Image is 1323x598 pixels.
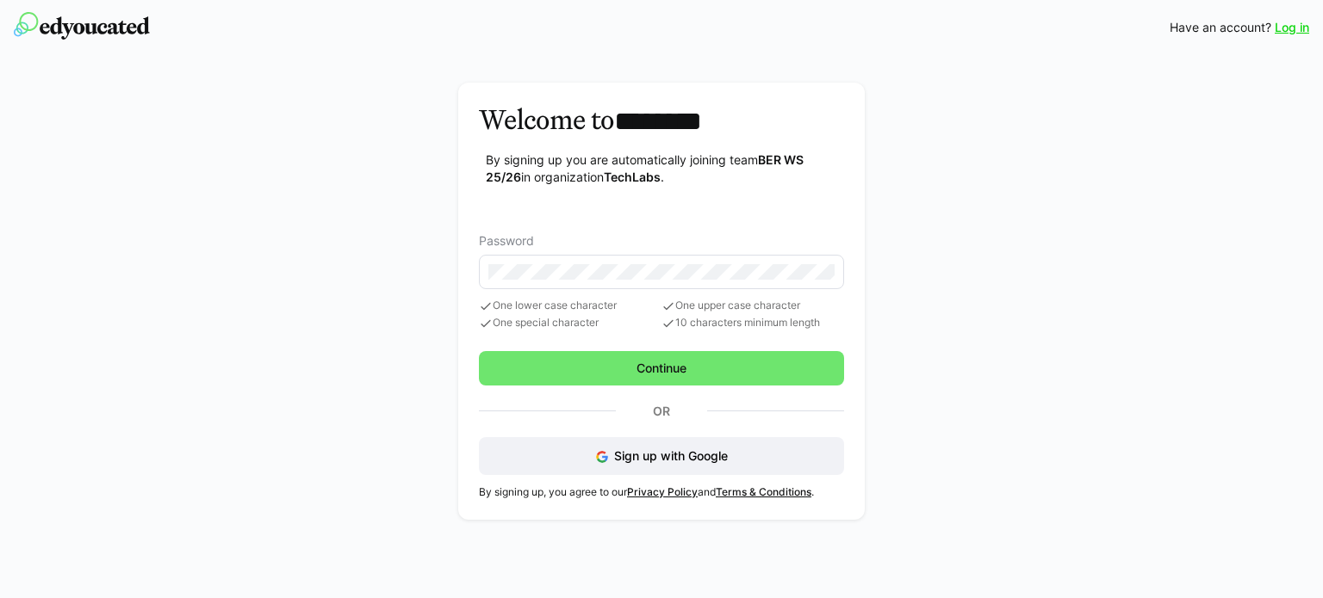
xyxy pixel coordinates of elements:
a: Privacy Policy [627,485,698,498]
p: By signing up, you agree to our and . [479,485,844,499]
span: One special character [479,317,661,330]
p: Or [616,399,707,423]
h3: Welcome to [479,103,844,138]
span: 10 characters minimum length [661,317,844,330]
span: Password [479,234,534,248]
button: Sign up with Google [479,437,844,475]
button: Continue [479,351,844,385]
p: By signing up you are automatically joining team in organization . [486,151,844,186]
strong: TechLabs [604,170,661,184]
span: Continue [634,360,689,377]
a: Log in [1275,19,1309,36]
span: Have an account? [1170,19,1271,36]
span: Sign up with Google [614,448,728,463]
a: Terms & Conditions [716,485,811,498]
span: One upper case character [661,299,844,313]
span: One lower case character [479,299,661,313]
img: edyoucated [14,12,150,40]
